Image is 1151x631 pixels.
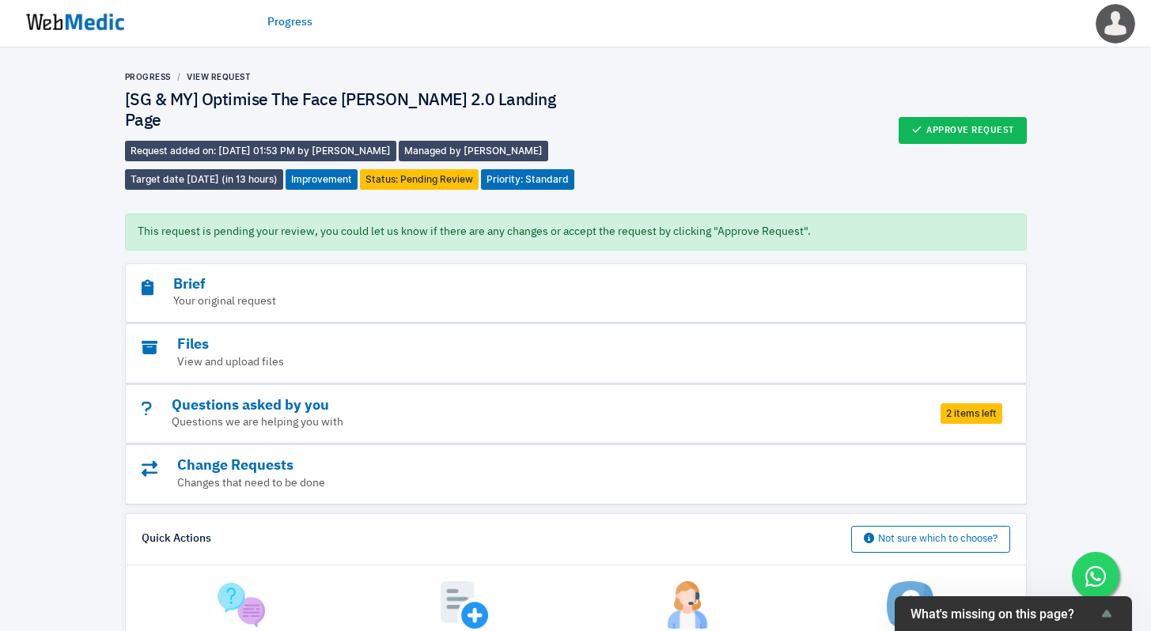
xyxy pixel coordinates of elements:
span: 2 items left [941,403,1002,424]
h3: Files [142,336,923,354]
span: Target date [DATE] (in 13 hours) [125,169,283,190]
img: not-sure.png [887,581,934,629]
a: Progress [125,72,171,81]
a: View Request [187,72,251,81]
h4: [SG & MY] Optimise The Face [PERSON_NAME] 2.0 Landing Page [125,91,576,133]
img: add.png [441,581,488,629]
span: Request added on: [DATE] 01:53 PM by [PERSON_NAME] [125,141,396,161]
h3: Change Requests [142,457,923,475]
img: support.png [664,581,711,629]
h6: Quick Actions [142,532,211,546]
span: Priority: Standard [481,169,574,190]
button: Show survey - What's missing on this page? [911,604,1116,623]
span: Improvement [286,169,358,190]
button: Approve Request [899,117,1027,144]
span: What's missing on this page? [911,606,1097,622]
span: Status: Pending Review [360,169,479,190]
button: Not sure which to choose? [851,526,1010,553]
a: Progress [267,14,312,31]
p: View and upload files [142,354,923,371]
span: Managed by [PERSON_NAME] [399,141,548,161]
img: question.png [218,581,265,629]
p: Changes that need to be done [142,475,923,492]
div: This request is pending your review, you could let us know if there are any changes or accept the... [125,213,1027,251]
h3: Brief [142,276,923,294]
nav: breadcrumb [125,71,576,83]
h3: Questions asked by you [142,397,923,415]
p: Your original request [142,293,923,310]
p: Questions we are helping you with [142,414,923,431]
